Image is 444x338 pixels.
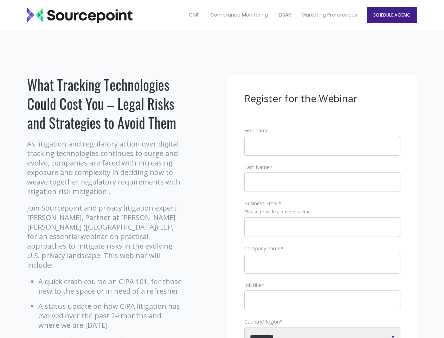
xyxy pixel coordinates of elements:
[27,203,184,270] p: Join Sourcepoint and privacy litigation expert [PERSON_NAME], Partner at [PERSON_NAME] [PERSON_NA...
[367,7,417,23] a: SCHEDULE A DEMO
[244,282,262,288] span: Job title
[27,139,184,196] p: As litigation and regulatory action over digital tracking technologies continues to surge and evo...
[244,245,281,252] span: Company name
[244,318,280,325] span: Country/Region
[244,209,400,215] legend: Please provide a business email
[38,301,184,330] li: A status update on how CIPA litigation has evolved over the past 24 months and where we are [DATE]
[38,277,184,296] li: A quick crash course on CIPA 101, for those new to the space or in need of a refresher
[244,164,270,170] span: Last Name
[244,92,400,105] h3: Register for the Webinar
[244,127,269,134] span: First name
[27,75,184,132] h1: What Tracking Technologies Could Cost You – Legal Risks and Strategies to Avoid Them
[244,200,278,207] span: Business Email
[27,7,133,23] img: Sourcepoint_logo_black_transparent (2)-2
